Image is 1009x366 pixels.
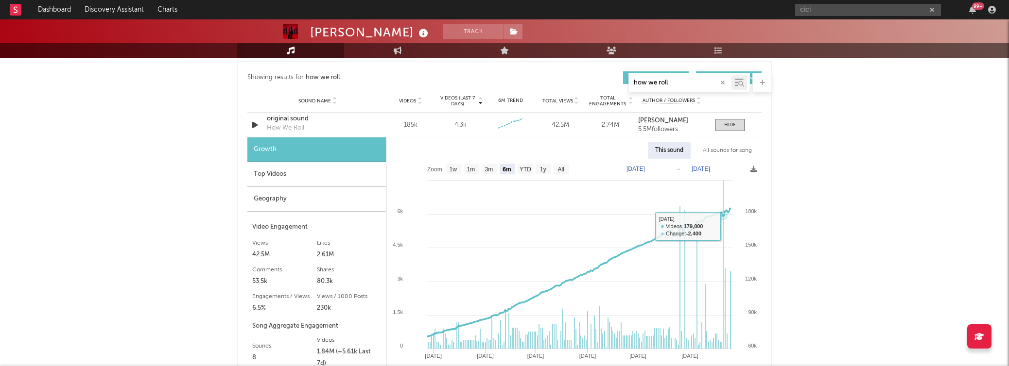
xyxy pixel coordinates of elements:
[675,166,681,172] text: →
[485,166,493,173] text: 3m
[317,249,382,261] div: 2.61M
[393,309,403,315] text: 1.5k
[310,24,431,40] div: [PERSON_NAME]
[488,97,533,104] div: 6M Trend
[317,264,382,276] div: Shares
[252,302,317,314] div: 6.5%
[696,142,759,159] div: All sounds for song
[745,242,757,248] text: 150k
[745,276,757,282] text: 120k
[397,208,403,214] text: 6k
[252,291,317,302] div: Engagements / Views
[267,114,368,124] a: original sound
[579,353,596,359] text: [DATE]
[696,71,762,84] button: Official(3)
[626,166,645,172] text: [DATE]
[972,2,984,10] div: 99 +
[454,120,467,130] div: 4.3k
[388,120,433,130] div: 185k
[317,237,382,249] div: Likes
[425,353,442,359] text: [DATE]
[252,276,317,287] div: 53.5k
[538,120,583,130] div: 42.5M
[247,71,504,84] div: Showing results for
[557,166,564,173] text: All
[306,72,340,83] div: how we roll
[540,166,546,173] text: 1y
[623,71,689,84] button: UGC(5)
[397,276,403,282] text: 3k
[681,353,698,359] text: [DATE]
[588,120,633,130] div: 2.74M
[252,249,317,261] div: 42.5M
[520,166,531,173] text: YTD
[629,353,646,359] text: [DATE]
[638,126,706,133] div: 5.5M followers
[450,166,457,173] text: 1w
[467,166,475,173] text: 1m
[252,237,317,249] div: Views
[477,353,494,359] text: [DATE]
[247,137,386,162] div: Growth
[745,208,757,214] text: 180k
[527,353,544,359] text: [DATE]
[247,162,386,187] div: Top Videos
[393,242,403,248] text: 4.5k
[427,166,442,173] text: Zoom
[317,291,382,302] div: Views / 1000 Posts
[317,334,382,346] div: Videos
[643,98,695,104] span: Author / Followers
[317,276,382,287] div: 80.3k
[588,95,627,107] span: Total Engagements
[503,166,511,173] text: 6m
[247,187,386,212] div: Geography
[438,95,477,107] span: Videos (last 7 days)
[252,221,381,233] div: Video Engagement
[748,343,757,349] text: 60k
[298,98,331,104] span: Sound Name
[795,4,941,16] input: Search for artists
[692,166,710,172] text: [DATE]
[638,117,688,124] strong: [PERSON_NAME]
[638,117,706,124] a: [PERSON_NAME]
[648,142,691,159] div: This sound
[400,343,403,349] text: 0
[252,264,317,276] div: Comments
[748,309,757,315] text: 90k
[252,352,317,364] div: 8
[399,98,416,104] span: Videos
[252,320,381,332] div: Song Aggregate Engagement
[629,79,731,87] input: Search by song name or URL
[969,6,976,14] button: 99+
[542,98,573,104] span: Total Views
[317,302,382,314] div: 230k
[252,340,317,352] div: Sounds
[443,24,504,39] button: Track
[267,123,304,133] div: How We Roll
